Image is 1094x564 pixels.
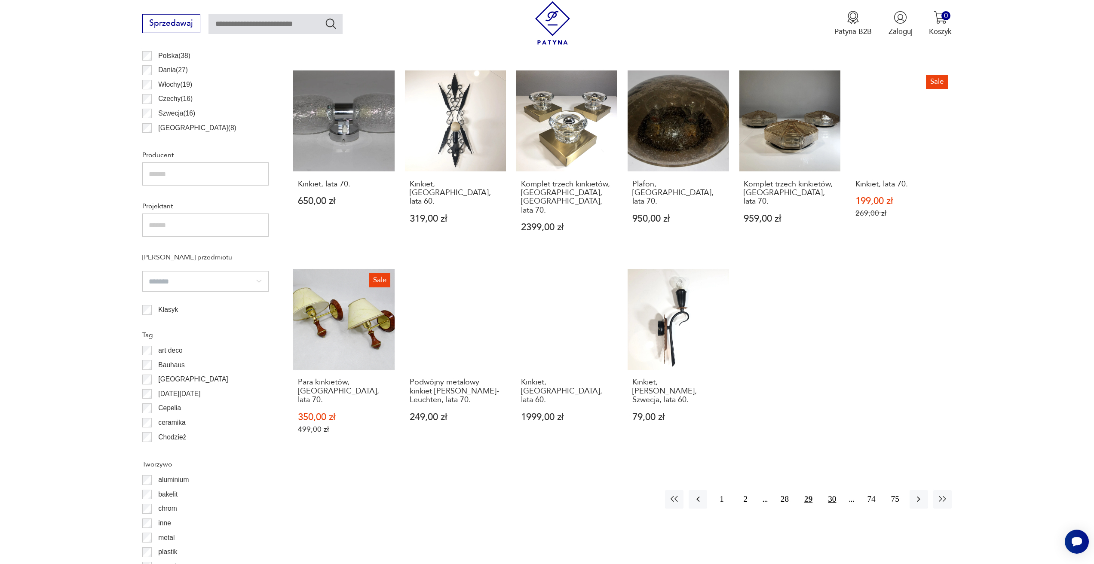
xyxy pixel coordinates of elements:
[142,149,269,161] p: Producent
[834,11,872,37] button: Patyna B2B
[158,345,182,356] p: art deco
[158,374,228,385] p: [GEOGRAPHIC_DATA]
[855,197,947,206] p: 199,00 zł
[158,137,236,148] p: [GEOGRAPHIC_DATA] ( 6 )
[142,329,269,341] p: Tag
[298,378,390,404] h3: Para kinkietów, [GEOGRAPHIC_DATA], lata 70.
[889,27,913,37] p: Zaloguj
[158,388,200,399] p: [DATE][DATE]
[1065,530,1089,554] iframe: Smartsupp widget button
[158,108,195,119] p: Szwecja ( 16 )
[158,474,189,485] p: aluminium
[521,413,613,422] p: 1999,00 zł
[531,1,574,45] img: Patyna - sklep z meblami i dekoracjami vintage
[158,360,185,371] p: Bauhaus
[846,11,860,24] img: Ikona medalu
[158,532,175,543] p: metal
[628,70,729,252] a: Plafon, Limburg, lata 70.Plafon, [GEOGRAPHIC_DATA], lata 70.950,00 zł
[929,11,952,37] button: 0Koszyk
[632,378,724,404] h3: Kinkiet, [PERSON_NAME], Szwecja, lata 60.
[293,70,394,252] a: Kinkiet, lata 70.Kinkiet, lata 70.650,00 zł
[862,490,880,509] button: 74
[325,17,337,30] button: Szukaj
[628,269,729,454] a: Kinkiet, Ragla Belysning, Szwecja, lata 60.Kinkiet, [PERSON_NAME], Szwecja, lata 60.79,00 zł
[929,27,952,37] p: Koszyk
[142,14,200,33] button: Sprzedawaj
[739,70,840,252] a: Komplet trzech kinkietów, Niemcy, lata 70.Komplet trzech kinkietów, [GEOGRAPHIC_DATA], lata 70.95...
[142,459,269,470] p: Tworzywo
[834,11,872,37] a: Ikona medaluPatyna B2B
[158,518,171,529] p: inne
[142,252,269,263] p: [PERSON_NAME] przedmiotu
[894,11,907,24] img: Ikonka użytkownika
[158,402,181,414] p: Cepelia
[744,214,836,223] p: 959,00 zł
[158,79,192,90] p: Włochy ( 19 )
[516,70,617,252] a: Komplet trzech kinkietów, Cosack, Niemcy, lata 70.Komplet trzech kinkietów, [GEOGRAPHIC_DATA], [G...
[158,446,184,457] p: Ćmielów
[158,50,190,61] p: Polska ( 38 )
[712,490,731,509] button: 1
[142,21,200,27] a: Sprzedawaj
[158,64,188,76] p: Dania ( 27 )
[516,269,617,454] a: Kinkiet, Niemcy, lata 60.Kinkiet, [GEOGRAPHIC_DATA], lata 60.1999,00 zł
[158,546,177,558] p: plastik
[521,378,613,404] h3: Kinkiet, [GEOGRAPHIC_DATA], lata 60.
[158,503,177,514] p: chrom
[158,304,178,315] p: Klasyk
[521,223,613,232] p: 2399,00 zł
[142,201,269,212] p: Projektant
[298,425,390,434] p: 499,00 zł
[799,490,818,509] button: 29
[158,417,185,428] p: ceramika
[410,180,502,206] h3: Kinkiet, [GEOGRAPHIC_DATA], lata 60.
[934,11,947,24] img: Ikona koszyka
[632,413,724,422] p: 79,00 zł
[851,70,952,252] a: SaleKinkiet, lata 70.Kinkiet, lata 70.199,00 zł269,00 zł
[158,489,178,500] p: bakelit
[744,180,836,206] h3: Komplet trzech kinkietów, [GEOGRAPHIC_DATA], lata 70.
[775,490,794,509] button: 28
[405,70,506,252] a: Kinkiet, Niemcy, lata 60.Kinkiet, [GEOGRAPHIC_DATA], lata 60.319,00 zł
[889,11,913,37] button: Zaloguj
[410,413,502,422] p: 249,00 zł
[632,180,724,206] h3: Plafon, [GEOGRAPHIC_DATA], lata 70.
[158,93,193,104] p: Czechy ( 16 )
[941,11,950,20] div: 0
[823,490,841,509] button: 30
[158,432,186,443] p: Chodzież
[405,269,506,454] a: Podwójny metalowy kinkiet Hoffmeister-Leuchten, lata 70.Podwójny metalowy kinkiet [PERSON_NAME]-L...
[834,27,872,37] p: Patyna B2B
[632,214,724,223] p: 950,00 zł
[855,209,947,218] p: 269,00 zł
[736,490,755,509] button: 2
[298,413,390,422] p: 350,00 zł
[298,197,390,206] p: 650,00 zł
[855,180,947,189] h3: Kinkiet, lata 70.
[158,122,236,134] p: [GEOGRAPHIC_DATA] ( 8 )
[410,378,502,404] h3: Podwójny metalowy kinkiet [PERSON_NAME]-Leuchten, lata 70.
[410,214,502,223] p: 319,00 zł
[298,180,390,189] h3: Kinkiet, lata 70.
[293,269,394,454] a: SalePara kinkietów, Niemcy, lata 70.Para kinkietów, [GEOGRAPHIC_DATA], lata 70.350,00 zł499,00 zł
[886,490,904,509] button: 75
[521,180,613,215] h3: Komplet trzech kinkietów, [GEOGRAPHIC_DATA], [GEOGRAPHIC_DATA], lata 70.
